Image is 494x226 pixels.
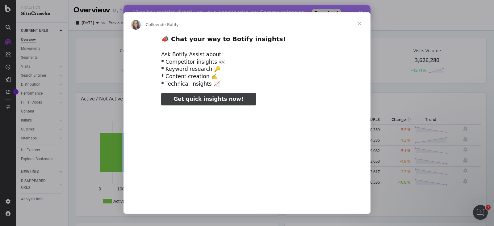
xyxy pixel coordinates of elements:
a: Get quick insights now! [161,93,256,105]
h2: 📣 Chat your way to Botify insights! [161,35,333,46]
div: View key metrics directly on your website with our Chrome extension! [10,4,183,11]
span: Get quick insights now! [174,96,243,102]
span: Fermer [348,12,371,35]
div: Fermer [235,6,241,9]
span: de Botify [161,22,179,27]
span: Colleen [146,22,161,27]
div: Ask Botify Assist about: * Competitor insights 👀 * Keyword research 🔑 * Content creation ✍️ * Tec... [161,51,333,88]
a: Download [188,4,217,11]
img: Profile image for Colleen [131,20,141,30]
